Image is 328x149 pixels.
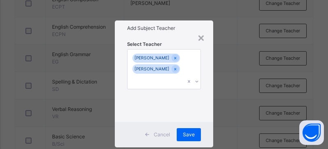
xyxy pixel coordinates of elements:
span: Save [183,131,195,138]
h1: Add Subject Teacher [127,25,201,32]
button: Open asap [299,120,324,145]
span: Select Teacher [127,41,162,48]
div: × [197,29,205,46]
span: Cancel [154,131,170,138]
div: [PERSON_NAME] [132,64,171,74]
div: [PERSON_NAME] [132,54,171,63]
